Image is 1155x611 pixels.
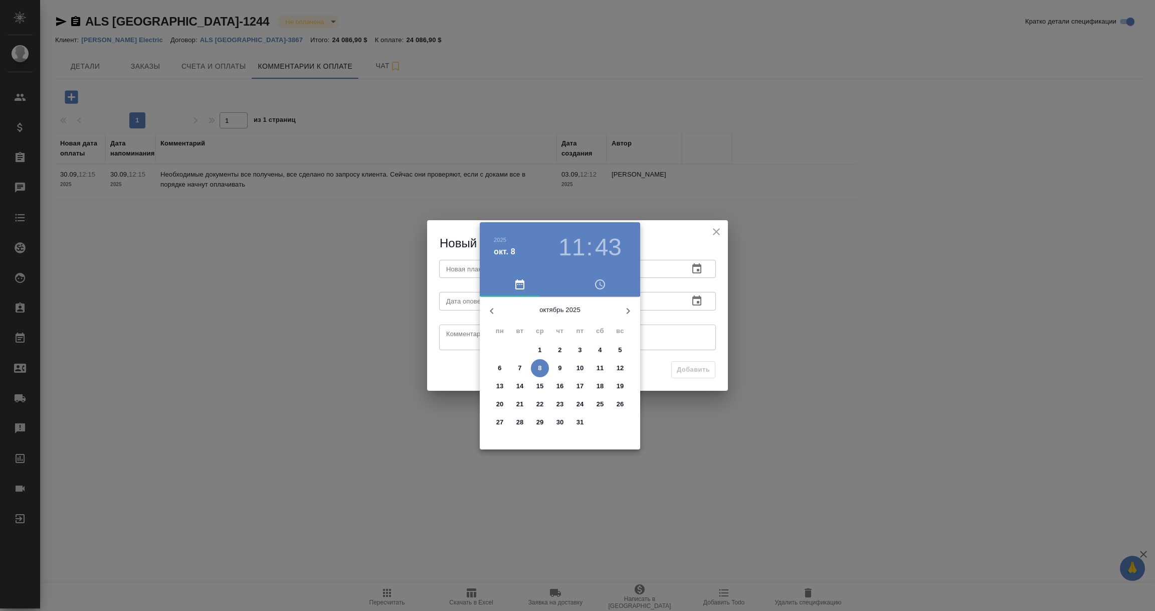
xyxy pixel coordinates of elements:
[617,399,624,409] p: 26
[591,359,609,377] button: 11
[491,413,509,431] button: 27
[531,413,549,431] button: 29
[576,363,584,373] p: 10
[578,345,582,355] p: 3
[571,326,589,336] span: пт
[531,359,549,377] button: 8
[611,341,629,359] button: 5
[595,233,622,261] button: 43
[571,413,589,431] button: 31
[551,359,569,377] button: 9
[571,341,589,359] button: 3
[531,377,549,395] button: 15
[591,341,609,359] button: 4
[511,359,529,377] button: 7
[531,341,549,359] button: 1
[504,305,616,315] p: октябрь 2025
[586,233,593,261] h3: :
[611,326,629,336] span: вс
[511,377,529,395] button: 14
[597,381,604,391] p: 18
[591,395,609,413] button: 25
[511,413,529,431] button: 28
[611,395,629,413] button: 26
[538,345,541,355] p: 1
[558,345,561,355] p: 2
[571,395,589,413] button: 24
[531,395,549,413] button: 22
[591,377,609,395] button: 18
[597,363,604,373] p: 11
[617,363,624,373] p: 12
[494,246,515,258] button: окт. 8
[498,363,501,373] p: 6
[617,381,624,391] p: 19
[511,326,529,336] span: вт
[516,399,524,409] p: 21
[556,381,564,391] p: 16
[518,363,521,373] p: 7
[538,363,541,373] p: 8
[551,395,569,413] button: 23
[558,363,561,373] p: 9
[576,381,584,391] p: 17
[496,399,504,409] p: 20
[491,395,509,413] button: 20
[536,381,544,391] p: 15
[576,399,584,409] p: 24
[511,395,529,413] button: 21
[536,417,544,427] p: 29
[516,381,524,391] p: 14
[516,417,524,427] p: 28
[496,417,504,427] p: 27
[491,326,509,336] span: пн
[494,237,506,243] button: 2025
[591,326,609,336] span: сб
[618,345,622,355] p: 5
[536,399,544,409] p: 22
[551,377,569,395] button: 16
[556,399,564,409] p: 23
[571,377,589,395] button: 17
[491,377,509,395] button: 13
[551,413,569,431] button: 30
[491,359,509,377] button: 6
[551,341,569,359] button: 2
[558,233,585,261] button: 11
[551,326,569,336] span: чт
[556,417,564,427] p: 30
[611,359,629,377] button: 12
[597,399,604,409] p: 25
[496,381,504,391] p: 13
[531,326,549,336] span: ср
[576,417,584,427] p: 31
[598,345,602,355] p: 4
[571,359,589,377] button: 10
[611,377,629,395] button: 19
